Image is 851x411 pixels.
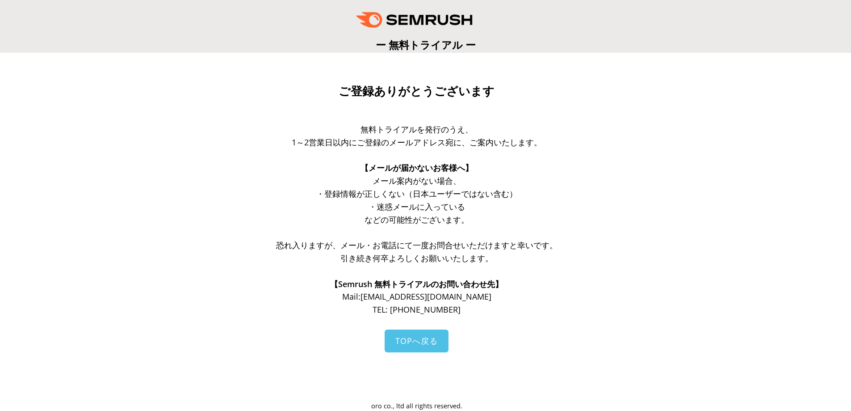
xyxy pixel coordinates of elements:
[339,85,495,98] span: ご登録ありがとうございます
[361,162,473,173] span: 【メールが届かないお客様へ】
[369,201,465,212] span: ・迷惑メールに入っている
[340,253,493,263] span: 引き続き何卒よろしくお願いいたします。
[373,304,461,315] span: TEL: [PHONE_NUMBER]
[361,124,473,135] span: 無料トライアルを発行のうえ、
[385,330,449,352] a: TOPへ戻る
[276,240,558,250] span: 恐れ入りますが、メール・お電話にて一度お問合せいただけますと幸いです。
[371,402,462,410] span: oro co., ltd all rights reserved.
[376,38,476,52] span: ー 無料トライアル ー
[342,291,491,302] span: Mail: [EMAIL_ADDRESS][DOMAIN_NAME]
[365,214,469,225] span: などの可能性がございます。
[330,279,503,289] span: 【Semrush 無料トライアルのお問い合わせ先】
[395,335,438,346] span: TOPへ戻る
[373,175,461,186] span: メール案内がない場合、
[316,188,517,199] span: ・登録情報が正しくない（日本ユーザーではない含む）
[292,137,542,148] span: 1～2営業日以内にご登録のメールアドレス宛に、ご案内いたします。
